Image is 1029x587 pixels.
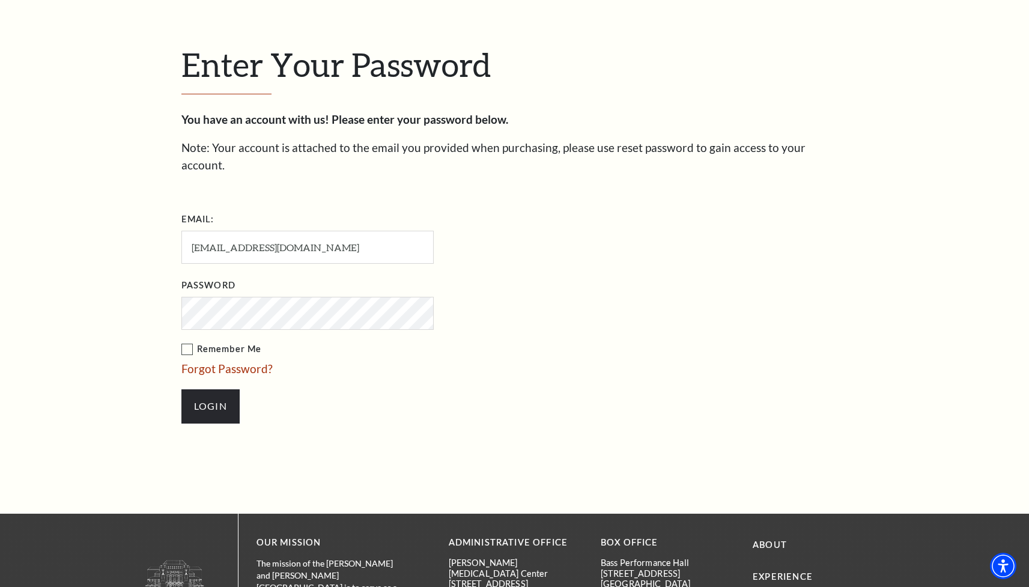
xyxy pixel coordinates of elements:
[449,535,583,550] p: Administrative Office
[753,540,787,550] a: About
[181,112,329,126] strong: You have an account with us!
[181,139,848,174] p: Note: Your account is attached to the email you provided when purchasing, please use reset passwo...
[256,535,407,550] p: OUR MISSION
[601,568,735,579] p: [STREET_ADDRESS]
[990,553,1016,579] div: Accessibility Menu
[601,558,735,568] p: Bass Performance Hall
[181,342,554,357] label: Remember Me
[181,212,214,227] label: Email:
[181,231,434,264] input: Required
[181,278,235,293] label: Password
[332,112,508,126] strong: Please enter your password below.
[449,558,583,579] p: [PERSON_NAME][MEDICAL_DATA] Center
[181,362,273,376] a: Forgot Password?
[753,571,813,582] a: Experience
[601,535,735,550] p: BOX OFFICE
[181,389,240,423] input: Submit button
[181,45,491,84] span: Enter Your Password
